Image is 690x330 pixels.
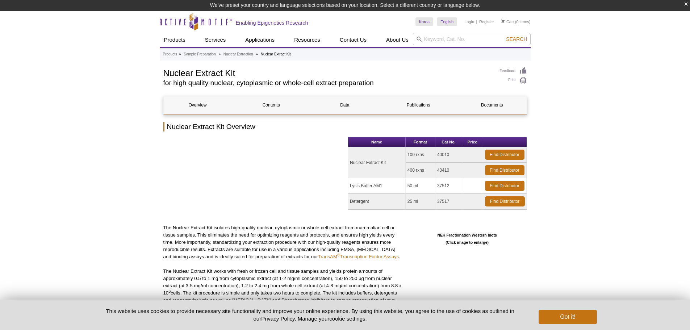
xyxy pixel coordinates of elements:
a: Find Distributor [485,181,524,191]
td: 25 ml [406,194,435,209]
th: Price [462,137,483,147]
a: Applications [241,33,279,47]
li: Nuclear Extract Kit [261,52,291,56]
a: Cart [501,19,514,24]
td: Detergent [348,194,406,209]
p: This website uses cookies to provide necessary site functionality and improve your online experie... [93,307,527,322]
a: Publications [384,96,452,114]
h2: for high quality nuclear, cytoplasmic or whole-cell extract preparation [163,80,493,86]
a: Register [479,19,494,24]
a: Products [160,33,190,47]
td: 40010 [435,147,462,163]
td: 37512 [435,178,462,194]
th: Format [406,137,435,147]
a: Sample Preparation [184,51,216,58]
a: Services [201,33,230,47]
a: Feedback [500,67,527,75]
a: Overview [164,96,232,114]
li: (0 items) [501,17,531,26]
h2: Enabling Epigenetics Research [236,20,308,26]
p: The Nuclear Extract Kit works with fresh or frozen cell and tissue samples and yields protein amo... [163,268,402,311]
p: The Nuclear Extract Kit isolates high-quality nuclear, cytoplasmic or whole-cell extract from mam... [163,224,402,260]
a: Documents [458,96,526,114]
a: Nuclear Extraction [223,51,253,58]
input: Keyword, Cat. No. [413,33,531,45]
li: » [179,52,181,56]
td: 50 ml [406,178,435,194]
th: Name [348,137,406,147]
a: Contact Us [335,33,371,47]
td: Lysis Buffer AM1 [348,178,406,194]
a: Find Distributor [485,150,524,160]
a: Resources [290,33,325,47]
sup: ® [337,253,340,257]
a: Print [500,77,527,85]
button: Search [504,36,529,42]
sup: 6 [168,289,171,293]
a: Find Distributor [485,165,524,175]
a: TransAM®Transcription Factor Assays [318,254,399,259]
a: Login [464,19,474,24]
a: English [437,17,457,26]
th: Cat No. [435,137,462,147]
td: 40410 [435,163,462,178]
a: Data [311,96,379,114]
button: cookie settings [329,316,365,322]
a: About Us [382,33,413,47]
b: NEK Fractionation Western blots (Click image to enlarge) [437,233,497,245]
td: 100 rxns [406,147,435,163]
a: Privacy Policy [261,316,294,322]
li: » [256,52,258,56]
td: 37517 [435,194,462,209]
button: Got it! [539,310,597,324]
td: 400 rxns [406,163,435,178]
a: Contents [237,96,305,114]
a: Products [163,51,177,58]
h1: Nuclear Extract Kit [163,67,493,78]
a: Korea [415,17,433,26]
a: Find Distributor [485,196,525,206]
span: Search [506,36,527,42]
h2: Nuclear Extract Kit Overview [163,122,527,131]
img: Your Cart [501,20,505,23]
li: | [476,17,477,26]
li: » [218,52,221,56]
td: Nuclear Extract Kit [348,147,406,178]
